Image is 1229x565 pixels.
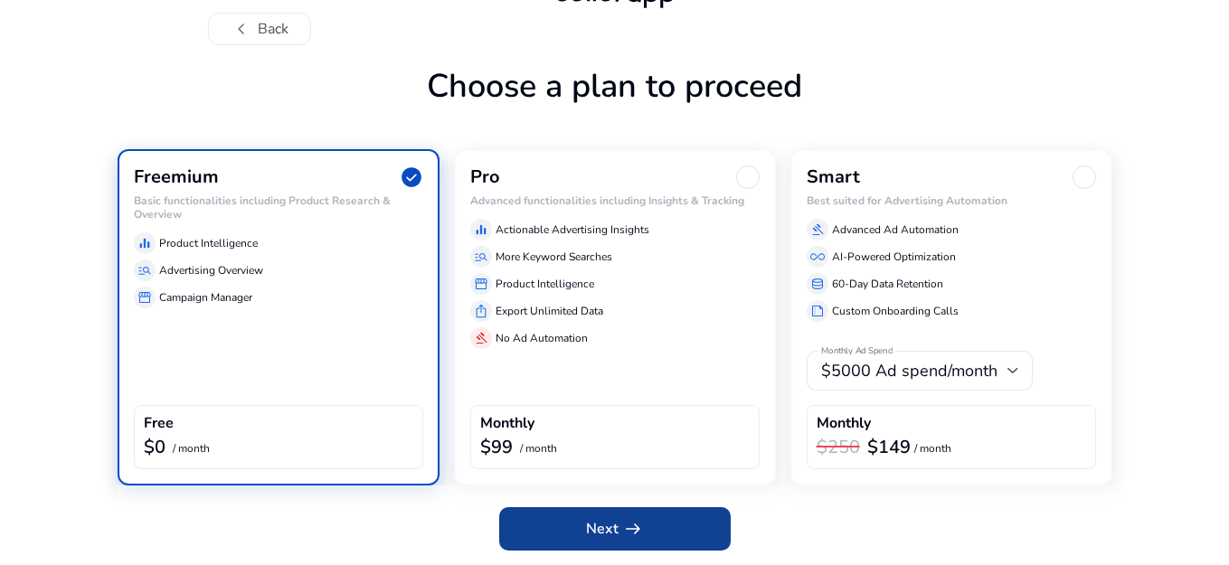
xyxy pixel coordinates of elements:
button: chevron_leftBack [208,13,311,45]
span: Next [586,518,644,540]
span: storefront [474,277,488,291]
p: More Keyword Searches [496,249,612,265]
span: arrow_right_alt [622,518,644,540]
b: $99 [480,435,513,459]
h6: Advanced functionalities including Insights & Tracking [470,194,760,207]
h6: Best suited for Advertising Automation [807,194,1096,207]
span: manage_search [474,250,488,264]
span: chevron_left [231,18,252,40]
p: Advertising Overview [159,262,263,278]
h6: Basic functionalities including Product Research & Overview [134,194,423,221]
mat-label: Monthly Ad Spend [821,345,893,358]
h4: Monthly [480,415,534,432]
b: $149 [867,435,911,459]
p: 60-Day Data Retention [832,276,943,292]
h3: Pro [470,166,500,188]
span: $5000 Ad spend/month [821,360,997,381]
p: AI-Powered Optimization [832,249,956,265]
p: / month [914,443,951,455]
span: storefront [137,290,152,305]
span: gavel [474,331,488,345]
p: Advanced Ad Automation [832,221,959,238]
p: Product Intelligence [159,235,258,251]
p: Actionable Advertising Insights [496,221,649,238]
span: summarize [810,304,825,318]
p: Campaign Manager [159,289,252,306]
h1: Choose a plan to proceed [118,67,1112,149]
button: Nextarrow_right_alt [499,507,731,551]
b: $0 [144,435,165,459]
h3: $250 [817,437,860,458]
span: check_circle [400,165,423,189]
p: Custom Onboarding Calls [832,303,959,319]
h4: Monthly [817,415,871,432]
h4: Free [144,415,174,432]
p: Product Intelligence [496,276,594,292]
span: all_inclusive [810,250,825,264]
p: / month [173,443,210,455]
h3: Freemium [134,166,219,188]
span: ios_share [474,304,488,318]
span: gavel [810,222,825,237]
span: database [810,277,825,291]
h3: Smart [807,166,860,188]
span: equalizer [474,222,488,237]
span: equalizer [137,236,152,250]
p: Export Unlimited Data [496,303,603,319]
p: / month [520,443,557,455]
span: manage_search [137,263,152,278]
p: No Ad Automation [496,330,588,346]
